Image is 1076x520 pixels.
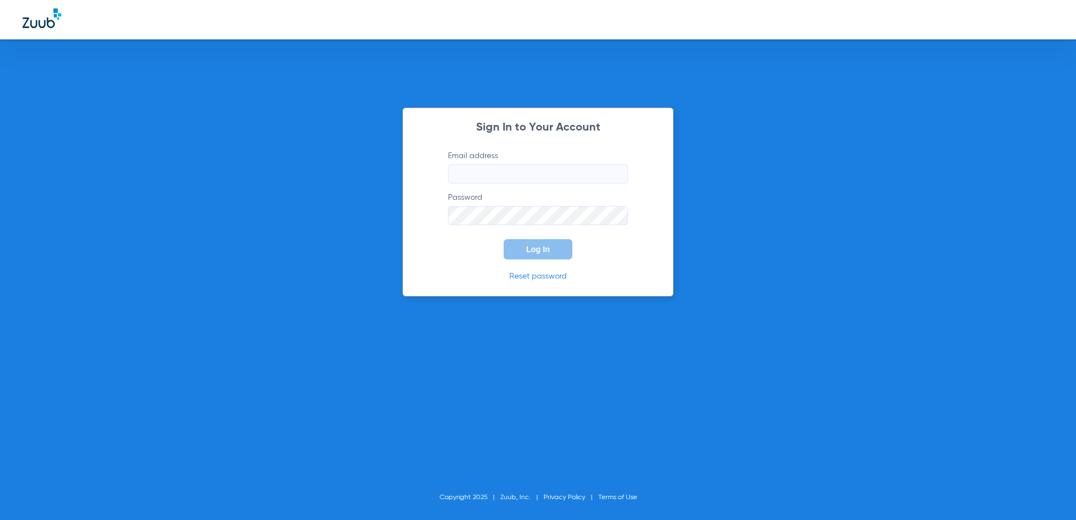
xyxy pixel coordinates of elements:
label: Password [448,192,628,225]
a: Terms of Use [598,494,637,501]
label: Email address [448,150,628,183]
li: Zuub, Inc. [500,492,544,503]
li: Copyright 2025 [440,492,500,503]
span: Log In [526,245,550,254]
button: Log In [504,239,572,259]
a: Reset password [509,272,567,280]
input: Password [448,206,628,225]
img: Zuub Logo [23,8,61,28]
input: Email address [448,164,628,183]
a: Privacy Policy [544,494,585,501]
h2: Sign In to Your Account [431,122,645,133]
